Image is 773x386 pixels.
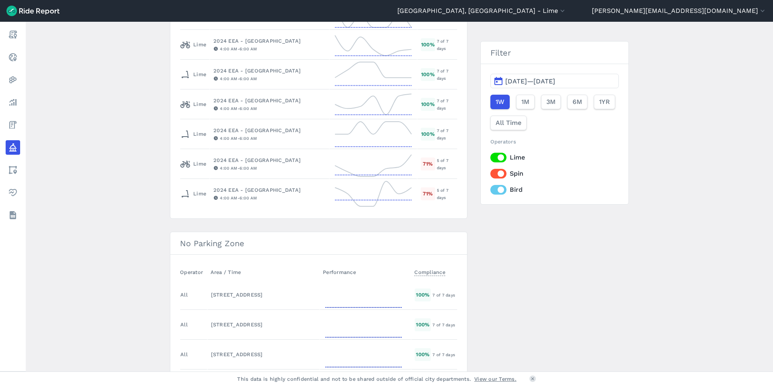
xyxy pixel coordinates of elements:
span: 3M [546,97,556,107]
div: All [180,321,188,328]
div: [STREET_ADDRESS] [211,321,316,328]
h3: Filter [481,42,628,64]
span: All Time [496,118,521,128]
div: Lime [180,38,206,51]
span: 1W [496,97,504,107]
div: 4:00 AM - 6:00 AM [213,164,326,172]
span: [DATE]—[DATE] [505,77,555,85]
div: 2024 EEA - [GEOGRAPHIC_DATA] [213,97,326,104]
div: 5 of 7 days [437,157,457,171]
a: Report [6,27,20,42]
a: Realtime [6,50,20,64]
div: All [180,291,188,299]
th: Performance [320,264,411,280]
div: Lime [180,98,206,111]
label: Bird [490,185,619,195]
a: Health [6,185,20,200]
button: All Time [490,116,527,130]
div: 4:00 AM - 6:00 AM [213,194,326,201]
div: 5 of 7 days [437,187,457,201]
div: Lime [180,128,206,141]
a: Datasets [6,208,20,222]
div: 4:00 AM - 6:00 AM [213,135,326,142]
div: 100 % [421,128,435,140]
span: Operators [490,139,516,145]
div: All [180,351,188,358]
div: 2024 EEA - [GEOGRAPHIC_DATA] [213,37,326,45]
div: 100 % [415,318,431,331]
span: 1M [521,97,529,107]
div: 71 % [421,158,435,170]
button: [GEOGRAPHIC_DATA], [GEOGRAPHIC_DATA] - Lime [397,6,566,16]
div: Lime [180,187,206,200]
span: 6M [573,97,582,107]
div: 4:00 AM - 6:00 AM [213,75,326,82]
button: [DATE]—[DATE] [490,74,619,88]
div: 7 of 7 days [432,351,457,358]
a: Heatmaps [6,73,20,87]
div: 100 % [415,288,431,301]
div: 7 of 7 days [437,37,457,52]
button: 1YR [594,95,615,109]
button: 6M [567,95,587,109]
div: 100 % [421,38,435,51]
h3: No Parking Zone [170,232,467,255]
button: 3M [541,95,561,109]
div: 7 of 7 days [437,127,457,141]
button: 1W [490,95,510,109]
th: Operator [180,264,207,280]
div: 100 % [421,68,435,81]
a: View our Terms. [474,375,517,383]
div: 2024 EEA - [GEOGRAPHIC_DATA] [213,156,326,164]
div: Lime [180,158,206,170]
div: 4:00 AM - 6:00 AM [213,105,326,112]
div: Lime [180,68,206,81]
div: 2024 EEA - [GEOGRAPHIC_DATA] [213,186,326,194]
div: 7 of 7 days [432,291,457,299]
span: Compliance [414,267,445,276]
a: Policy [6,140,20,155]
div: 2024 EEA - [GEOGRAPHIC_DATA] [213,127,326,134]
label: Lime [490,153,619,162]
div: 4:00 AM - 6:00 AM [213,45,326,52]
button: 1M [516,95,535,109]
a: Analyze [6,95,20,110]
div: 100 % [415,348,431,361]
a: Areas [6,163,20,177]
div: 7 of 7 days [437,67,457,82]
th: Area / Time [207,264,320,280]
button: [PERSON_NAME][EMAIL_ADDRESS][DOMAIN_NAME] [592,6,767,16]
img: Ride Report [6,6,60,16]
div: 7 of 7 days [432,321,457,328]
div: [STREET_ADDRESS] [211,291,316,299]
div: 7 of 7 days [437,97,457,112]
div: [STREET_ADDRESS] [211,351,316,358]
a: Fees [6,118,20,132]
label: Spin [490,169,619,178]
div: 100 % [421,98,435,110]
span: 1YR [599,97,610,107]
div: 71 % [421,187,435,200]
div: 2024 EEA - [GEOGRAPHIC_DATA] [213,67,326,75]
